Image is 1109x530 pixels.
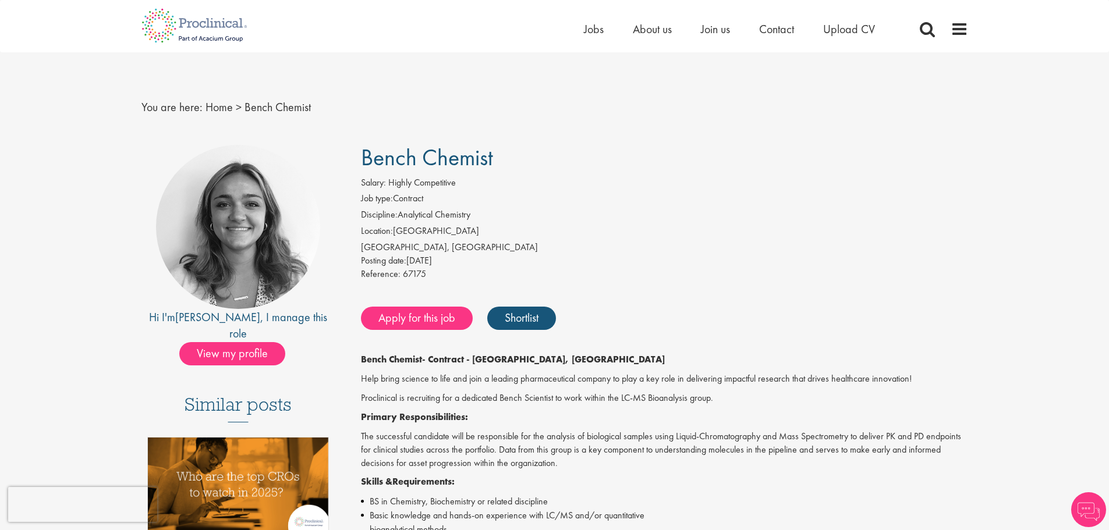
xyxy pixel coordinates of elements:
[361,430,968,470] p: The successful candidate will be responsible for the analysis of biological samples using Liquid-...
[185,394,292,422] h3: Similar posts
[759,22,794,37] a: Contact
[361,372,968,386] p: Help bring science to life and join a leading pharmaceutical company to play a key role in delive...
[245,99,311,115] span: Bench Chemist
[361,208,968,225] li: Analytical Chemistry
[388,176,456,188] span: Highly Competitive
[823,22,875,37] a: Upload CV
[141,99,203,115] span: You are here:
[361,268,401,281] label: Reference:
[361,241,968,254] div: [GEOGRAPHIC_DATA], [GEOGRAPHIC_DATA]
[361,176,386,190] label: Salary:
[584,22,604,37] a: Jobs
[361,475,392,488] strong: Skills &
[179,342,285,365] span: View my profile
[361,143,493,172] span: Bench Chemist
[422,353,665,365] strong: - Contract - [GEOGRAPHIC_DATA], [GEOGRAPHIC_DATA]
[179,344,297,360] a: View my profile
[361,208,398,222] label: Discipline:
[175,310,260,325] a: [PERSON_NAME]
[1071,492,1106,527] img: Chatbot
[487,307,556,330] a: Shortlist
[361,225,393,238] label: Location:
[392,475,455,488] strong: Requirements:
[361,192,968,208] li: Contract
[361,254,406,266] span: Posting date:
[156,145,320,309] img: imeage of recruiter Jackie Cerchio
[361,411,468,423] strong: Primary Responsibilities:
[8,487,157,522] iframe: reCAPTCHA
[361,353,422,365] strong: Bench Chemist
[701,22,730,37] a: Join us
[141,309,335,342] div: Hi I'm , I manage this role
[633,22,672,37] a: About us
[205,99,233,115] a: breadcrumb link
[361,307,473,330] a: Apply for this job
[361,254,968,268] div: [DATE]
[236,99,242,115] span: >
[361,192,393,205] label: Job type:
[361,495,968,508] li: BS in Chemistry, Biochemistry or related discipline
[361,392,968,405] p: Proclinical is recruiting for a dedicated Bench Scientist to work within the LC-MS Bioanalysis gr...
[403,268,426,280] span: 67175
[361,225,968,241] li: [GEOGRAPHIC_DATA]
